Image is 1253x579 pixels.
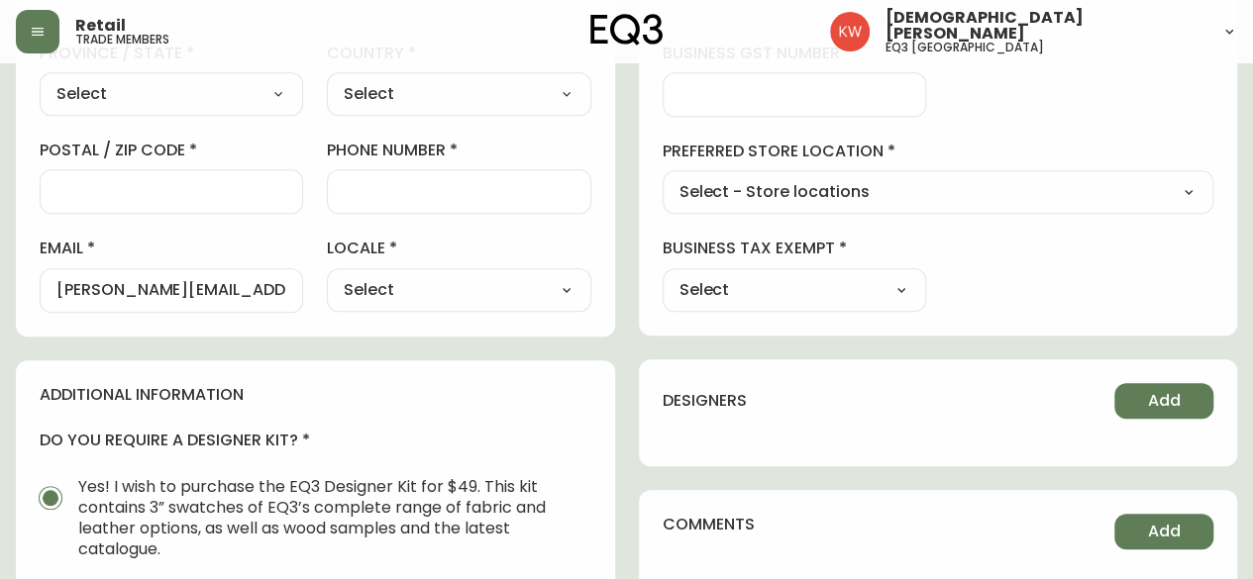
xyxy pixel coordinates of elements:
[40,430,591,451] h4: do you require a designer kit?
[663,141,1214,162] label: preferred store location
[40,384,591,406] h4: additional information
[75,18,126,34] span: Retail
[830,12,870,51] img: f33162b67396b0982c40ce2a87247151
[40,140,303,161] label: postal / zip code
[886,42,1044,53] h5: eq3 [GEOGRAPHIC_DATA]
[663,390,747,412] h4: designers
[1148,521,1181,542] span: Add
[663,238,926,259] label: business tax exempt
[1148,390,1181,412] span: Add
[327,140,590,161] label: phone number
[78,476,575,559] span: Yes! I wish to purchase the EQ3 Designer Kit for $49. This kit contains 3” swatches of EQ3’s comp...
[40,238,303,259] label: email
[590,14,664,46] img: logo
[75,34,169,46] h5: trade members
[327,238,590,259] label: locale
[1114,383,1213,419] button: Add
[663,514,755,535] h4: comments
[1114,514,1213,549] button: Add
[886,10,1205,42] span: [DEMOGRAPHIC_DATA][PERSON_NAME]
